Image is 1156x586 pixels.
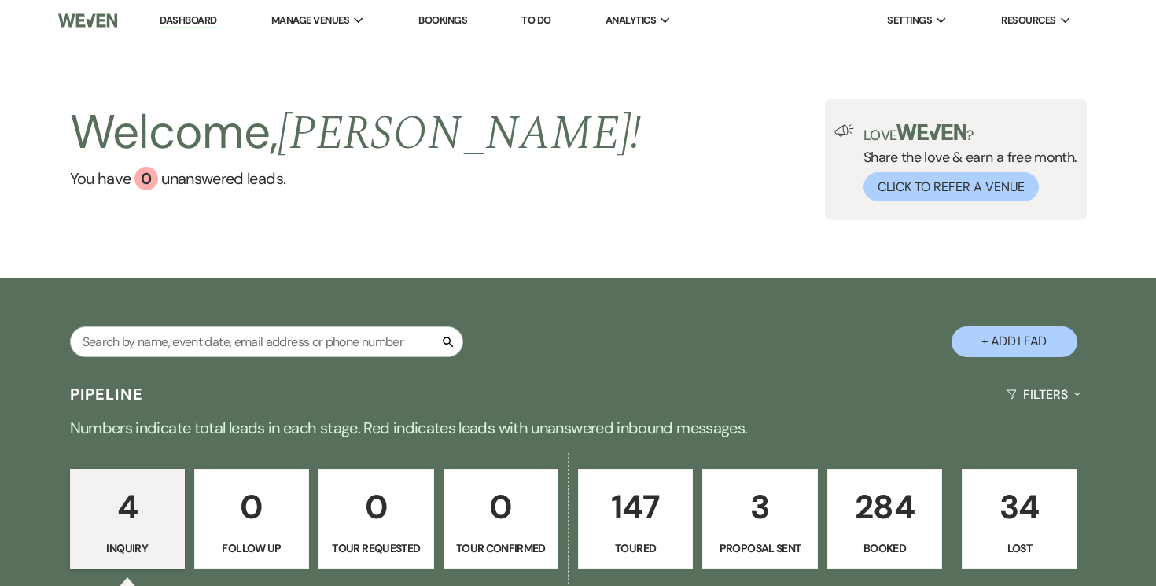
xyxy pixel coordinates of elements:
p: Love ? [863,124,1077,142]
span: Analytics [606,13,656,28]
a: 0Follow Up [194,469,309,569]
img: Weven Logo [58,4,117,37]
a: 0Tour Confirmed [444,469,558,569]
button: + Add Lead [952,326,1077,357]
p: Numbers indicate total leads in each stage. Red indicates leads with unanswered inbound messages. [12,415,1144,440]
img: loud-speaker-illustration.svg [834,124,854,137]
a: 0Tour Requested [318,469,433,569]
p: 34 [972,481,1066,533]
div: Share the love & earn a free month. [854,124,1077,201]
p: Booked [838,540,932,557]
span: [PERSON_NAME] ! [278,98,641,170]
p: 4 [80,481,175,533]
h3: Pipeline [70,383,144,405]
a: 147Toured [578,469,693,569]
p: 0 [204,481,299,533]
span: Manage Venues [271,13,349,28]
a: 3Proposal Sent [702,469,817,569]
p: Follow Up [204,540,299,557]
span: Settings [887,13,932,28]
a: 284Booked [827,469,942,569]
span: Resources [1001,13,1055,28]
p: Tour Requested [329,540,423,557]
p: Tour Confirmed [454,540,548,557]
p: Lost [972,540,1066,557]
p: 0 [454,481,548,533]
a: Dashboard [160,13,216,28]
button: Filters [1000,374,1086,415]
p: 3 [712,481,807,533]
p: Proposal Sent [712,540,807,557]
a: To Do [521,13,550,27]
div: 0 [134,167,158,190]
p: 0 [329,481,423,533]
p: Toured [588,540,683,557]
a: Bookings [418,13,467,27]
a: 4Inquiry [70,469,185,569]
h2: Welcome, [70,99,642,167]
input: Search by name, event date, email address or phone number [70,326,463,357]
p: Inquiry [80,540,175,557]
a: You have 0 unanswered leads. [70,167,642,190]
p: 284 [838,481,932,533]
button: Click to Refer a Venue [863,172,1039,201]
p: 147 [588,481,683,533]
img: weven-logo-green.svg [896,124,966,140]
a: 34Lost [962,469,1077,569]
